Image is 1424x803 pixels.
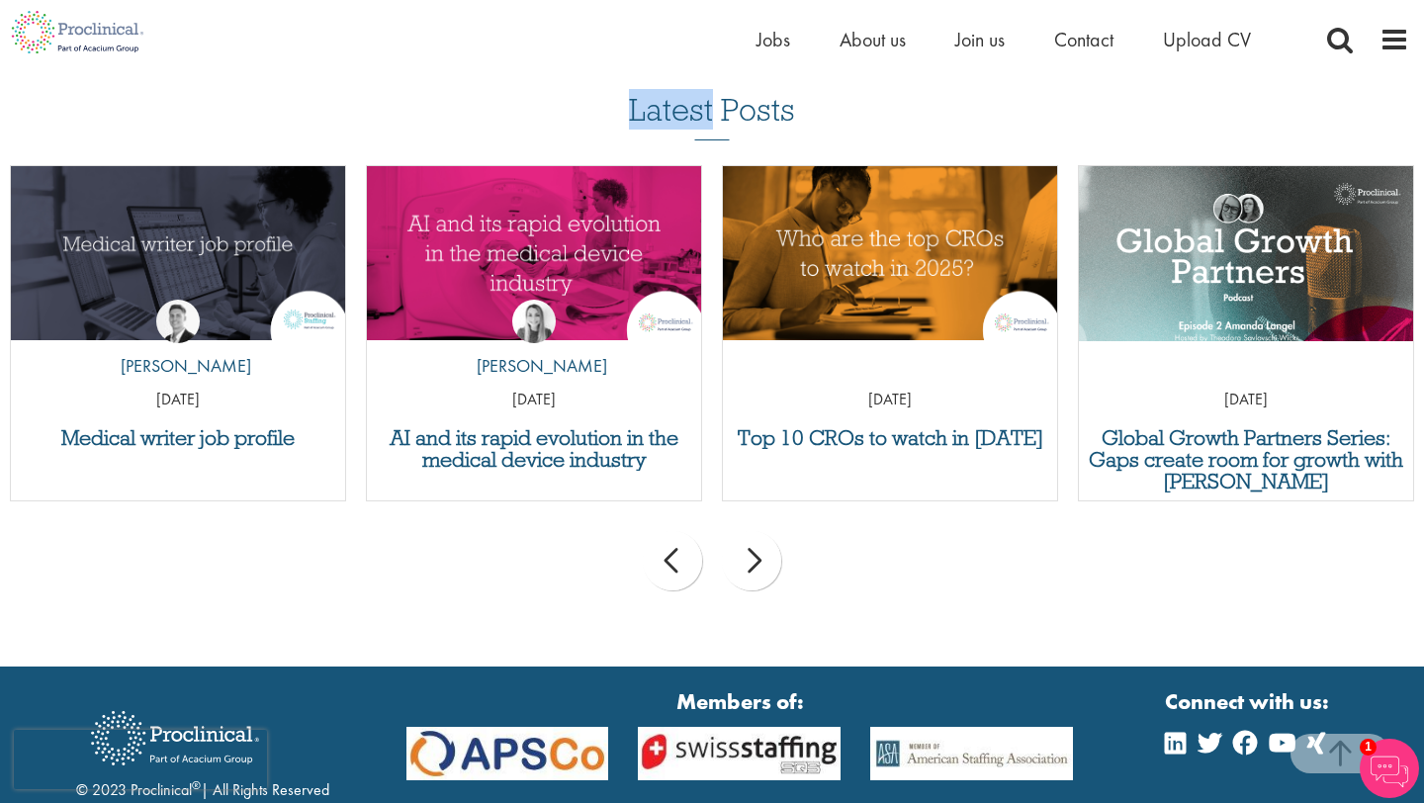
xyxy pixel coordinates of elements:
a: Link to a post [11,166,345,341]
div: next [722,531,781,590]
p: [PERSON_NAME] [462,353,607,379]
p: [DATE] [723,389,1057,411]
div: © 2023 Proclinical | All Rights Reserved [76,696,329,802]
a: George Watson [PERSON_NAME] [106,300,251,389]
sup: ® [192,777,201,793]
p: [PERSON_NAME] [106,353,251,379]
h3: Latest Posts [629,93,795,140]
a: Top 10 CROs to watch in [DATE] [733,427,1047,449]
a: Global Growth Partners Series: Gaps create room for growth with [PERSON_NAME] [1089,427,1403,492]
a: Link to a post [723,166,1057,341]
p: [DATE] [11,389,345,411]
a: Contact [1054,27,1113,52]
p: [DATE] [1079,389,1413,411]
a: Upload CV [1163,27,1251,52]
a: AI and its rapid evolution in the medical device industry [377,427,691,471]
img: APSCo [623,727,855,780]
a: Hannah Burke [PERSON_NAME] [462,300,607,389]
a: Link to a post [367,166,701,341]
img: Medical writer job profile [11,166,345,340]
iframe: reCAPTCHA [14,730,267,789]
p: [DATE] [367,389,701,411]
img: Chatbot [1360,739,1419,798]
img: AI and Its Impact on the Medical Device Industry | Proclinical [367,166,701,340]
img: Proclinical Recruitment [76,697,274,779]
a: Link to a post [1079,166,1413,341]
a: Join us [955,27,1005,52]
span: 1 [1360,739,1377,756]
div: prev [643,531,702,590]
img: Hannah Burke [512,300,556,343]
img: Top 10 CROs 2025 | Proclinical [723,166,1057,340]
img: APSCo [855,727,1088,780]
a: About us [840,27,906,52]
a: Medical writer job profile [21,427,335,449]
strong: Members of: [406,686,1074,717]
img: APSCo [392,727,624,780]
strong: Connect with us: [1165,686,1333,717]
a: Jobs [756,27,790,52]
img: George Watson [156,300,200,343]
